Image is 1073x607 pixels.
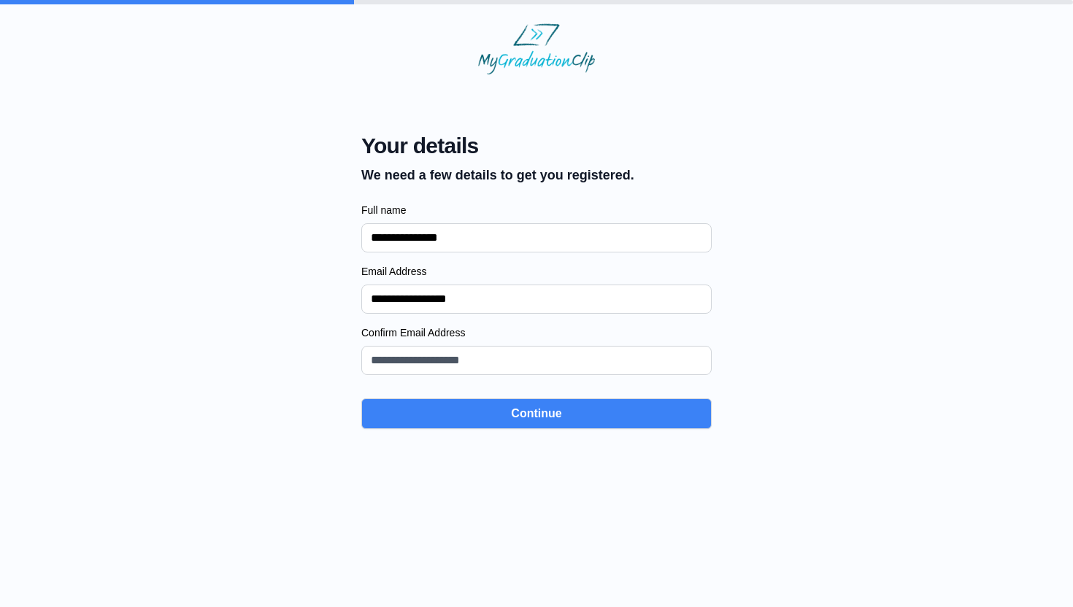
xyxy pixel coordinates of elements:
[361,264,712,279] label: Email Address
[361,398,712,429] button: Continue
[361,325,712,340] label: Confirm Email Address
[478,23,595,74] img: MyGraduationClip
[361,203,712,217] label: Full name
[361,165,634,185] p: We need a few details to get you registered.
[361,133,634,159] span: Your details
